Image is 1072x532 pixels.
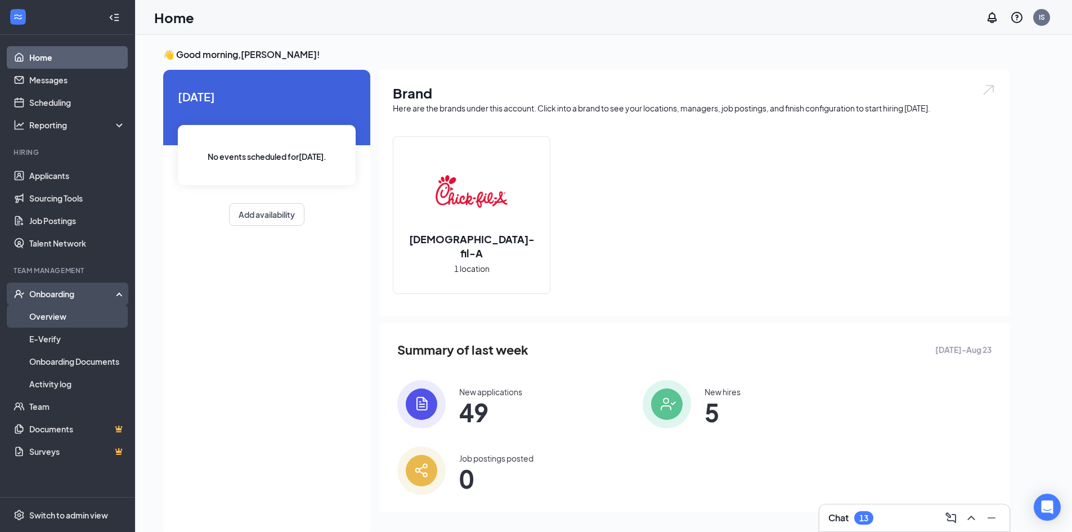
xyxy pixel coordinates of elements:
a: Activity log [29,373,125,395]
span: 49 [459,402,522,422]
svg: Settings [14,509,25,521]
a: Talent Network [29,232,125,254]
button: Add availability [229,203,304,226]
div: 13 [859,513,868,523]
svg: Collapse [109,12,120,23]
a: Messages [29,69,125,91]
svg: Minimize [985,511,998,525]
span: No events scheduled for [DATE] . [208,150,326,163]
a: Home [29,46,125,69]
svg: Notifications [985,11,999,24]
h1: Home [154,8,194,27]
button: ChevronUp [962,509,980,527]
span: [DATE] [178,88,356,105]
div: Onboarding [29,288,116,299]
a: DocumentsCrown [29,418,125,440]
a: Applicants [29,164,125,187]
svg: Analysis [14,119,25,131]
svg: UserCheck [14,288,25,299]
svg: WorkstreamLogo [12,11,24,23]
div: New hires [705,386,741,397]
button: Minimize [983,509,1001,527]
a: Team [29,395,125,418]
svg: ComposeMessage [944,511,958,525]
button: ComposeMessage [942,509,960,527]
span: 5 [705,402,741,422]
div: Job postings posted [459,453,533,464]
svg: QuestionInfo [1010,11,1024,24]
a: Sourcing Tools [29,187,125,209]
img: open.6027fd2a22e1237b5b06.svg [981,83,996,96]
div: Hiring [14,147,123,157]
h2: [DEMOGRAPHIC_DATA]-fil-A [393,232,550,260]
span: [DATE] - Aug 23 [935,343,992,356]
div: Open Intercom Messenger [1034,494,1061,521]
div: New applications [459,386,522,397]
div: Here are the brands under this account. Click into a brand to see your locations, managers, job p... [393,102,996,114]
span: 1 location [454,262,490,275]
h1: Brand [393,83,996,102]
span: Summary of last week [397,340,528,360]
img: icon [397,380,446,428]
div: IS [1039,12,1045,22]
a: Job Postings [29,209,125,232]
img: icon [397,446,446,495]
a: E-Verify [29,328,125,350]
div: Team Management [14,266,123,275]
h3: 👋 Good morning, [PERSON_NAME] ! [163,48,1010,61]
div: Switch to admin view [29,509,108,521]
span: 0 [459,468,533,489]
a: Onboarding Documents [29,350,125,373]
a: Scheduling [29,91,125,114]
a: Overview [29,305,125,328]
img: Chick-fil-A [436,155,508,227]
h3: Chat [828,512,849,524]
img: icon [643,380,691,428]
svg: ChevronUp [965,511,978,525]
a: SurveysCrown [29,440,125,463]
div: Reporting [29,119,126,131]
